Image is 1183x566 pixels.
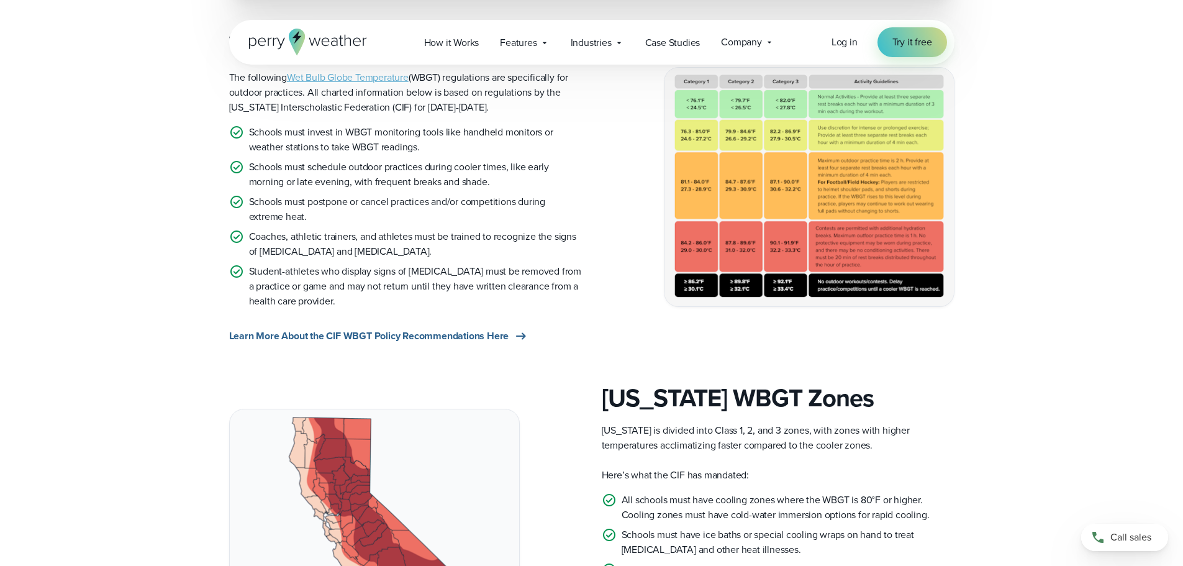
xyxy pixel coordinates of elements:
span: Learn More About the CIF WBGT Policy Recommendations Here [229,329,509,344]
p: Schools must postpone or cancel practices and/or competitions during extreme heat. [249,194,582,224]
a: Learn More About the CIF WBGT Policy Recommendations Here [229,329,529,344]
span: Industries [571,35,612,50]
p: Coaches, athletic trainers, and athletes must be trained to recognize the signs of [MEDICAL_DATA]... [249,229,582,259]
a: Try it free [877,27,947,57]
p: Schools must have ice baths or special cooling wraps on hand to treat [MEDICAL_DATA] and other he... [622,527,954,557]
a: Call sales [1081,524,1168,551]
p: [US_STATE] is divided into Class 1, 2, and 3 zones, with zones with higher temperatures acclimati... [602,423,954,453]
p: All schools must have cooling zones where the WBGT is 80°F or higher. Cooling zones must have col... [622,493,954,523]
span: Case Studies [645,35,700,50]
p: Student-athletes who display signs of [MEDICAL_DATA] must be removed from a practice or game and ... [249,264,582,309]
p: Schools must schedule outdoor practices during cooler times, like early morning or late evening, ... [249,160,582,189]
span: Try it free [892,35,932,50]
p: Here’s what the CIF has mandated: [602,468,954,483]
a: Case Studies [635,30,711,55]
p: Schools must invest in WBGT monitoring tools like handheld monitors or weather stations to take W... [249,125,582,155]
a: Wet Bulb Globe Temperature [287,70,409,84]
img: CIF WBGT Policy Guidelines monitoring [664,68,954,306]
a: How it Works [414,30,490,55]
a: Log in [832,35,858,50]
span: Call sales [1110,530,1151,545]
p: The following (WBGT) regulations are specifically for outdoor practices. All charted information ... [229,70,582,115]
h3: [US_STATE] WBGT Zones [602,383,954,413]
span: Features [500,35,537,50]
span: How it Works [424,35,479,50]
span: Log in [832,35,858,49]
span: Company [721,35,762,50]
